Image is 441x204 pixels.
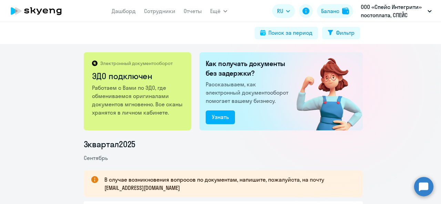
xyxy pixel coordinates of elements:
span: RU [277,7,283,15]
button: Фильтр [322,27,360,39]
button: ООО «Спейс Интегрити» постоплата, СПЕЙС ИНТЕГРИТИ, ООО [357,3,435,19]
button: Балансbalance [317,4,353,18]
p: В случае возникновения вопросов по документам, напишите, пожалуйста, на почту [EMAIL_ADDRESS][DOM... [104,175,350,192]
p: Работаем с Вами по ЭДО, где обмениваемся оригиналами документов мгновенно. Все сканы хранятся в л... [92,84,184,117]
button: RU [272,4,295,18]
p: Электронный документооборот [100,60,173,66]
button: Узнать [206,110,235,124]
p: ООО «Спейс Интегрити» постоплата, СПЕЙС ИНТЕГРИТИ, ООО [361,3,425,19]
li: 3 квартал 2025 [84,139,363,150]
span: Ещё [210,7,220,15]
button: Поиск за период [255,27,318,39]
span: Сентябрь [84,154,108,161]
a: Дашборд [112,8,136,14]
button: Ещё [210,4,227,18]
img: balance [342,8,349,14]
div: Поиск за период [268,29,312,37]
h2: ЭДО подключен [92,71,184,82]
div: Узнать [212,113,229,121]
div: Фильтр [336,29,355,37]
div: Баланс [321,7,339,15]
img: connected [285,52,363,130]
a: Сотрудники [144,8,175,14]
h2: Как получать документы без задержки? [206,59,291,78]
a: Отчеты [184,8,202,14]
p: Рассказываем, как электронный документооборот помогает вашему бизнесу. [206,80,291,105]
